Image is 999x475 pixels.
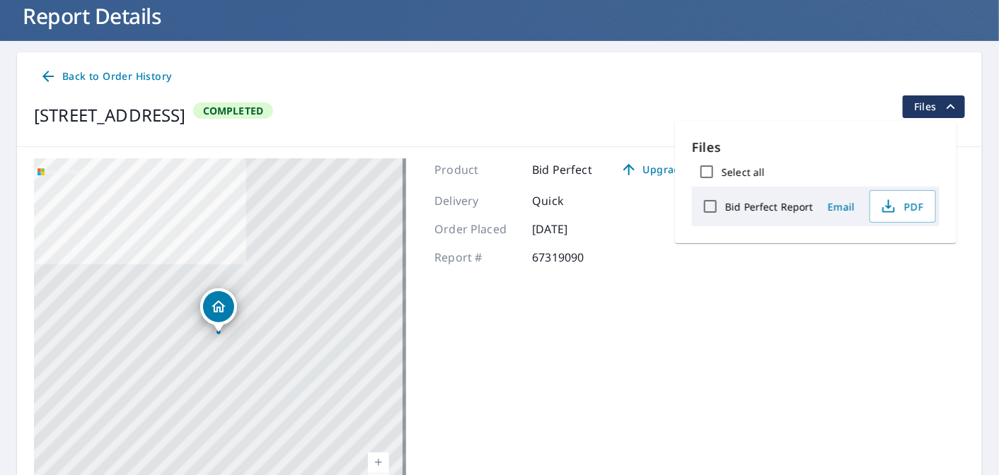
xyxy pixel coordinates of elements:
button: Email [819,196,864,218]
a: Upgrade [609,158,698,181]
span: Upgrade [618,161,689,178]
h1: Report Details [17,1,982,30]
button: PDF [870,190,936,223]
p: 67319090 [532,249,617,266]
p: Order Placed [434,221,519,237]
p: [DATE] [532,221,617,237]
p: Bid Perfect [532,161,592,178]
div: [STREET_ADDRESS] [34,102,186,128]
span: Completed [195,104,272,117]
p: Delivery [434,192,519,209]
span: PDF [879,198,924,215]
p: Quick [532,192,617,209]
p: Report # [434,249,519,266]
div: Dropped pin, building 1, Residential property, 1426 Milan Ave Coral Gables, FL 33134 [200,288,237,332]
label: Bid Perfect Report [725,200,813,213]
span: Email [824,200,858,213]
span: Files [914,98,959,115]
a: Current Level 17, Zoom In [368,452,389,474]
a: Back to Order History [34,64,177,90]
p: Product [434,161,519,178]
span: Back to Order History [40,68,171,86]
p: Files [692,138,940,157]
button: filesDropdownBtn-67319090 [902,95,965,118]
label: Select all [722,165,765,179]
